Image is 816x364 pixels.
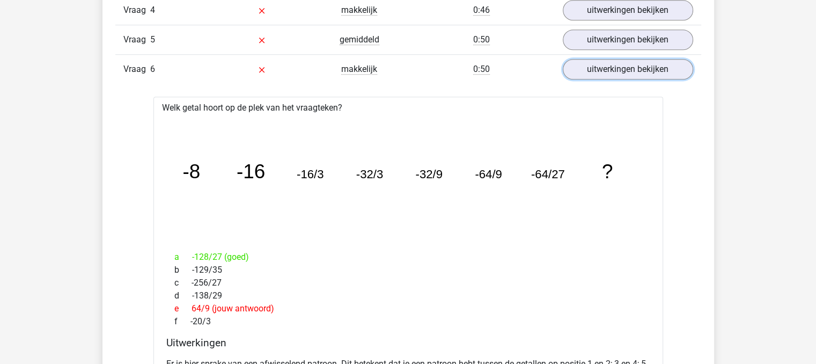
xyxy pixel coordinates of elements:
span: 0:50 [473,64,490,75]
span: f [174,315,190,328]
span: b [174,264,192,276]
span: Vraag [123,63,150,76]
span: 6 [150,64,155,74]
span: Vraag [123,4,150,17]
tspan: -8 [182,161,200,183]
tspan: -32/9 [415,168,442,181]
tspan: -32/3 [356,168,383,181]
span: 0:50 [473,34,490,45]
span: d [174,289,192,302]
tspan: -16/3 [297,168,324,181]
span: 5 [150,34,155,45]
span: Vraag [123,33,150,46]
tspan: -64/9 [475,168,502,181]
div: -138/29 [166,289,650,302]
div: -20/3 [166,315,650,328]
a: uitwerkingen bekijken [563,59,693,79]
span: gemiddeld [340,34,379,45]
span: c [174,276,192,289]
tspan: -64/27 [531,168,564,181]
span: a [174,251,192,264]
span: 0:46 [473,5,490,16]
tspan: -16 [236,161,264,183]
span: makkelijk [341,64,377,75]
span: e [174,302,192,315]
div: -256/27 [166,276,650,289]
div: 64/9 (jouw antwoord) [166,302,650,315]
tspan: ? [601,161,613,183]
a: uitwerkingen bekijken [563,30,693,50]
span: makkelijk [341,5,377,16]
span: 4 [150,5,155,15]
div: -129/35 [166,264,650,276]
div: -128/27 (goed) [166,251,650,264]
h4: Uitwerkingen [166,337,650,349]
